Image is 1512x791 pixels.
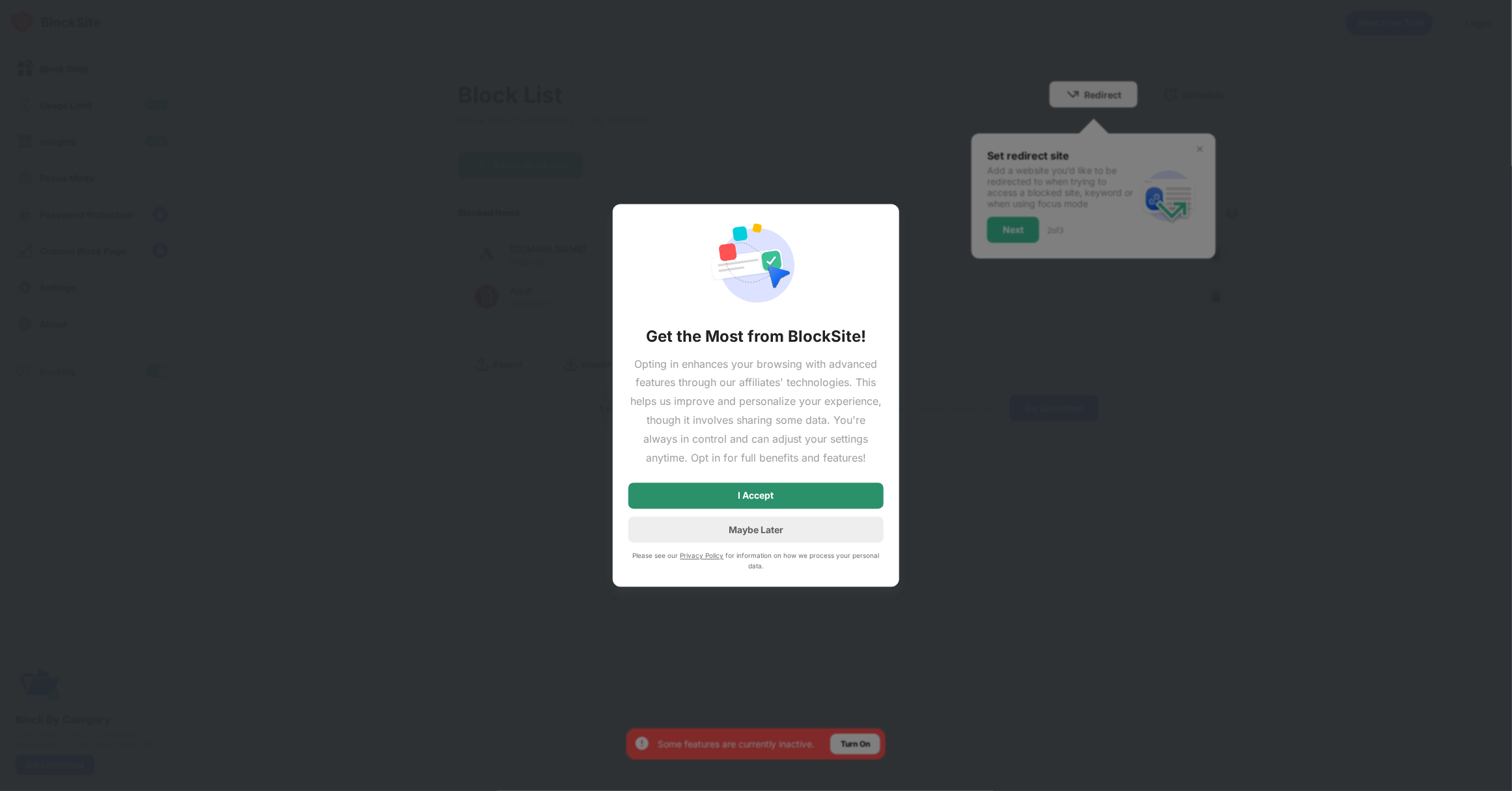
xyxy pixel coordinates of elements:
[628,551,884,572] div: Please see our for information on how we process your personal data.
[680,552,724,560] a: Privacy Policy
[738,491,774,501] div: I Accept
[729,524,783,535] div: Maybe Later
[709,219,803,311] img: action-permission-required.svg
[628,355,884,467] div: Opting in enhances your browsing with advanced features through our affiliates' technologies. Thi...
[646,326,866,347] div: Get the Most from BlockSite!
